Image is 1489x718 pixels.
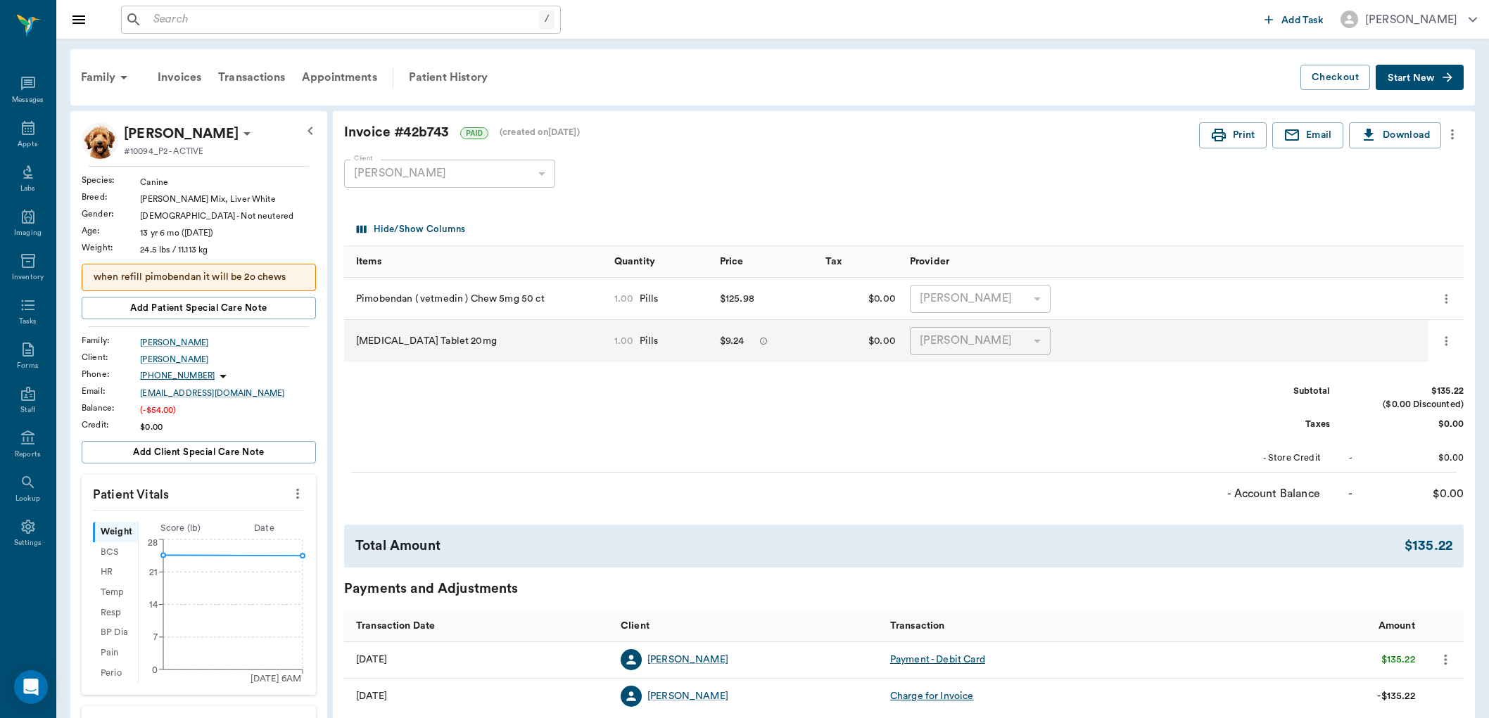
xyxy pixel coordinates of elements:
[93,563,138,583] div: HR
[140,421,316,433] div: $0.00
[82,418,140,431] div: Credit :
[1358,385,1464,398] div: $135.22
[400,60,496,94] a: Patient History
[1358,451,1464,465] div: $0.00
[1224,418,1330,431] div: Taxes
[910,285,1051,313] div: [PERSON_NAME]
[356,653,387,667] div: 09/03/25
[15,449,41,460] div: Reports
[500,126,580,139] div: (created on [DATE] )
[910,327,1051,355] div: [PERSON_NAME]
[1436,287,1457,311] button: more
[1377,689,1414,703] div: -$135.22
[355,536,1405,556] div: Total Amount
[82,174,140,186] div: Species :
[344,579,1464,599] div: Payments and Adjustments
[140,176,316,188] div: Canine
[1358,398,1464,411] div: ($0.00 Discounted)
[210,60,293,94] a: Transactions
[634,292,659,306] div: Pills
[82,334,140,347] div: Family :
[82,297,316,319] button: Add patient Special Care Note
[148,539,158,547] tspan: 28
[890,653,985,667] div: Payment - Debit Card
[353,219,469,241] button: Select columns
[65,6,93,34] button: Close drawer
[614,610,883,641] div: Client
[140,370,215,382] p: [PHONE_NUMBER]
[647,653,728,667] a: [PERSON_NAME]
[19,316,37,327] div: Tasks
[1405,536,1452,556] div: $135.22
[720,242,744,281] div: Price
[82,207,140,220] div: Gender :
[344,246,607,278] div: Items
[82,351,140,364] div: Client :
[614,334,634,348] div: 1.00
[14,670,48,704] div: Open Intercom Messenger
[139,522,222,535] div: Score ( lb )
[539,10,555,29] div: /
[293,60,386,94] div: Appointments
[148,10,539,30] input: Search
[93,623,138,643] div: BP Dia
[140,193,316,205] div: [PERSON_NAME] Mix, Liver White
[1349,122,1441,148] button: Download
[82,191,140,203] div: Breed :
[152,665,158,674] tspan: 0
[344,278,607,320] div: Pimobendan ( vetmedin ) Chew 5mg 50 ct
[1365,11,1457,28] div: [PERSON_NAME]
[93,603,138,623] div: Resp
[818,320,903,362] div: $0.00
[140,353,316,366] a: [PERSON_NAME]
[1441,122,1464,146] button: more
[1349,451,1352,465] div: -
[647,689,728,703] a: [PERSON_NAME]
[140,210,316,222] div: [DEMOGRAPHIC_DATA] - Not neutered
[93,522,138,542] div: Weight
[1358,485,1464,502] div: $0.00
[82,368,140,380] div: Phone :
[354,153,373,163] label: Client
[356,606,435,646] div: Transaction Date
[72,60,141,94] div: Family
[82,402,140,414] div: Balance :
[607,246,713,278] div: Quantity
[621,606,650,646] div: Client
[1215,451,1321,465] div: - Store Credit
[614,242,655,281] div: Quantity
[130,300,267,316] span: Add patient Special Care Note
[222,522,306,535] div: Date
[82,441,316,463] button: Add client Special Care Note
[720,288,754,309] div: $125.98
[903,246,1166,278] div: Provider
[124,122,239,145] p: [PERSON_NAME]
[140,387,316,399] a: [EMAIL_ADDRESS][DOMAIN_NAME]
[818,278,903,320] div: $0.00
[1376,65,1464,91] button: Start New
[15,494,40,504] div: Lookup
[720,331,744,352] div: $9.24
[1436,329,1457,353] button: more
[1300,65,1370,91] button: Checkout
[82,241,140,254] div: Weight :
[82,385,140,397] div: Email :
[356,689,387,703] div: 09/03/25
[1434,648,1457,672] button: more
[12,272,44,283] div: Inventory
[12,95,44,105] div: Messages
[82,122,118,159] img: Profile Image
[825,242,842,281] div: Tax
[140,336,316,349] a: [PERSON_NAME]
[93,542,138,563] div: BCS
[94,270,304,285] p: when refill pimobendan it will be 2o chews
[818,246,903,278] div: Tax
[149,601,158,609] tspan: 14
[461,128,488,139] span: PAID
[93,643,138,663] div: Pain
